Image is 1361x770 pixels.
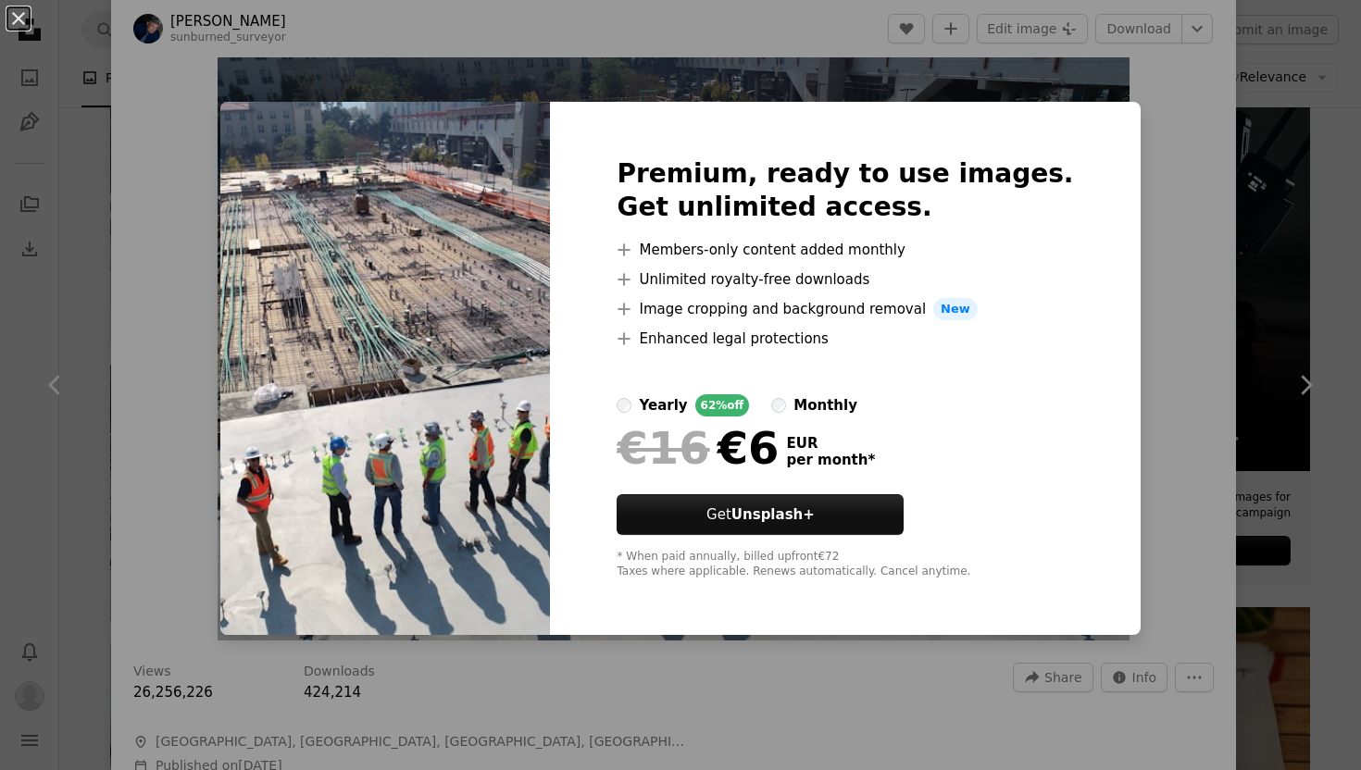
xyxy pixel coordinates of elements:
[933,298,978,320] span: New
[220,102,550,635] img: photo-1541888946425-d81bb19240f5
[617,494,904,535] a: GetUnsplash+
[617,550,1073,579] div: * When paid annually, billed upfront €72 Taxes where applicable. Renews automatically. Cancel any...
[695,394,750,416] div: 62% off
[617,239,1073,261] li: Members-only content added monthly
[617,268,1073,291] li: Unlimited royalty-free downloads
[786,435,875,452] span: EUR
[793,394,857,416] div: monthly
[617,328,1073,350] li: Enhanced legal protections
[617,398,631,413] input: yearly62%off
[786,452,875,468] span: per month *
[617,157,1073,224] h2: Premium, ready to use images. Get unlimited access.
[731,506,815,523] strong: Unsplash+
[771,398,786,413] input: monthly
[617,424,779,472] div: €6
[617,424,709,472] span: €16
[617,298,1073,320] li: Image cropping and background removal
[639,394,687,416] div: yearly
